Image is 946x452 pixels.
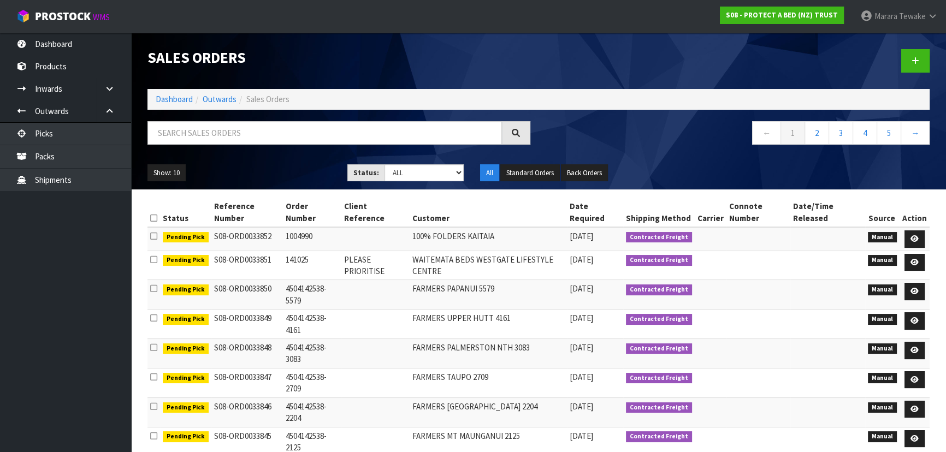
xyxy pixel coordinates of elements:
[410,280,567,310] td: FARMERS PAPANUI 5579
[874,11,897,21] span: Marara
[868,232,897,243] span: Manual
[163,314,209,325] span: Pending Pick
[868,343,897,354] span: Manual
[570,372,593,382] span: [DATE]
[410,397,567,427] td: FARMERS [GEOGRAPHIC_DATA] 2204
[211,339,283,368] td: S08-ORD0033848
[410,368,567,397] td: FARMERS TAUPO 2709
[283,251,341,280] td: 141025
[410,251,567,280] td: WAITEMATA BEDS WESTGATE LIFESTYLE CENTRE
[877,121,901,145] a: 5
[283,227,341,251] td: 1004990
[570,231,593,241] span: [DATE]
[829,121,853,145] a: 3
[868,314,897,325] span: Manual
[626,284,692,295] span: Contracted Freight
[623,198,695,227] th: Shipping Method
[695,198,726,227] th: Carrier
[805,121,829,145] a: 2
[283,198,341,227] th: Order Number
[163,343,209,354] span: Pending Pick
[626,343,692,354] span: Contracted Freight
[211,280,283,310] td: S08-ORD0033850
[626,402,692,413] span: Contracted Freight
[156,94,193,104] a: Dashboard
[163,284,209,295] span: Pending Pick
[283,339,341,368] td: 4504142538-3083
[570,254,593,265] span: [DATE]
[163,232,209,243] span: Pending Pick
[163,431,209,442] span: Pending Pick
[283,280,341,310] td: 4504142538-5579
[570,431,593,441] span: [DATE]
[160,198,211,227] th: Status
[211,310,283,339] td: S08-ORD0033849
[720,7,844,24] a: S08 - PROTECT A BED (NZ) TRUST
[35,9,91,23] span: ProStock
[211,251,283,280] td: S08-ORD0033851
[865,198,900,227] th: Source
[868,255,897,266] span: Manual
[283,397,341,427] td: 4504142538-2204
[410,339,567,368] td: FARMERS PALMERSTON NTH 3083
[570,342,593,353] span: [DATE]
[147,49,530,66] h1: Sales Orders
[500,164,560,182] button: Standard Orders
[726,10,838,20] strong: S08 - PROTECT A BED (NZ) TRUST
[163,255,209,266] span: Pending Pick
[790,198,865,227] th: Date/Time Released
[16,9,30,23] img: cube-alt.png
[353,168,379,177] strong: Status:
[570,283,593,294] span: [DATE]
[868,402,897,413] span: Manual
[899,11,926,21] span: Tewake
[246,94,289,104] span: Sales Orders
[626,431,692,442] span: Contracted Freight
[626,232,692,243] span: Contracted Freight
[868,431,897,442] span: Manual
[868,373,897,384] span: Manual
[93,12,110,22] small: WMS
[570,401,593,412] span: [DATE]
[147,121,502,145] input: Search sales orders
[626,314,692,325] span: Contracted Freight
[480,164,499,182] button: All
[567,198,623,227] th: Date Required
[868,284,897,295] span: Manual
[901,121,930,145] a: →
[211,227,283,251] td: S08-ORD0033852
[283,368,341,397] td: 4504142538-2709
[410,310,567,339] td: FARMERS UPPER HUTT 4161
[147,164,186,182] button: Show: 10
[561,164,608,182] button: Back Orders
[211,368,283,397] td: S08-ORD0033847
[163,402,209,413] span: Pending Pick
[410,198,567,227] th: Customer
[626,255,692,266] span: Contracted Freight
[410,227,567,251] td: 100% FOLDERS KAITAIA
[726,198,790,227] th: Connote Number
[341,251,410,280] td: PLEASE PRIORITISE
[853,121,877,145] a: 4
[752,121,781,145] a: ←
[570,313,593,323] span: [DATE]
[341,198,410,227] th: Client Reference
[211,397,283,427] td: S08-ORD0033846
[626,373,692,384] span: Contracted Freight
[900,198,930,227] th: Action
[203,94,236,104] a: Outwards
[547,121,930,148] nav: Page navigation
[283,310,341,339] td: 4504142538-4161
[211,198,283,227] th: Reference Number
[163,373,209,384] span: Pending Pick
[781,121,805,145] a: 1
